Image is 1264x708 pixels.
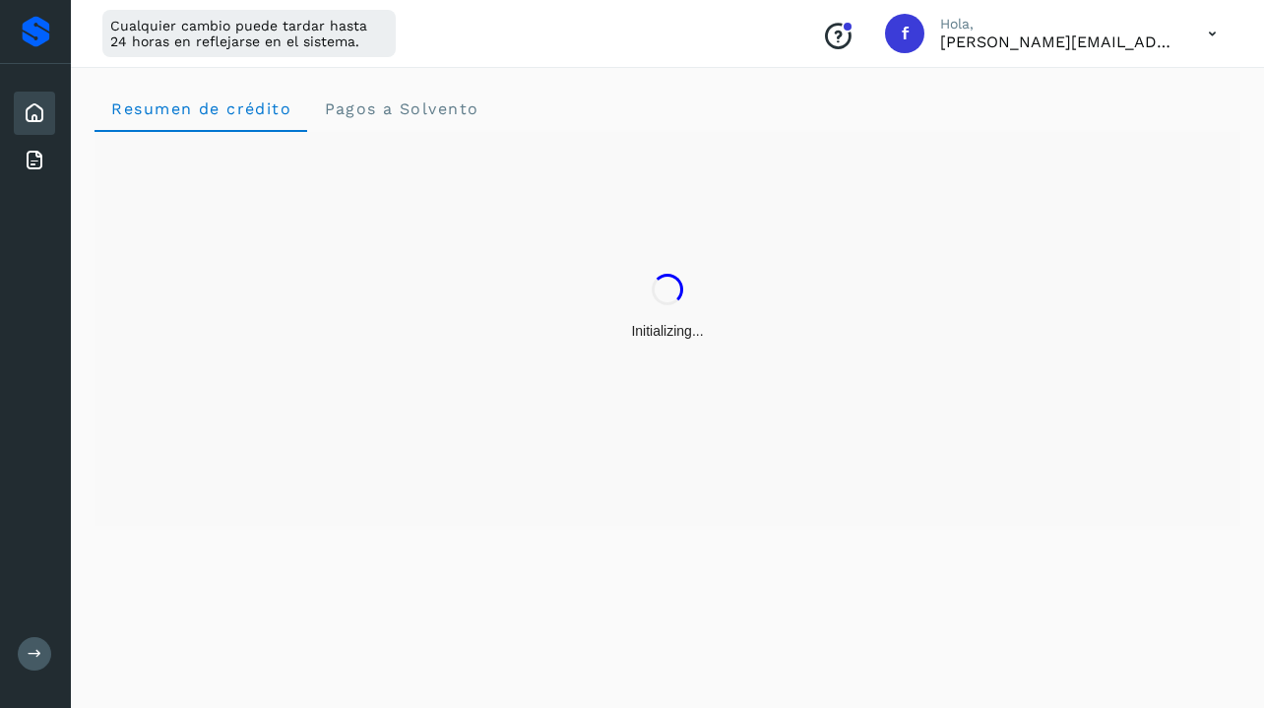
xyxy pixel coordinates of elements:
p: Hola, [940,16,1176,32]
span: Pagos a Solvento [323,99,478,118]
div: Facturas [14,139,55,182]
span: Resumen de crédito [110,99,291,118]
div: Cualquier cambio puede tardar hasta 24 horas en reflejarse en el sistema. [102,10,396,57]
div: Inicio [14,92,55,135]
p: fernando.mdeo@transportesmdeo.com [940,32,1176,51]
